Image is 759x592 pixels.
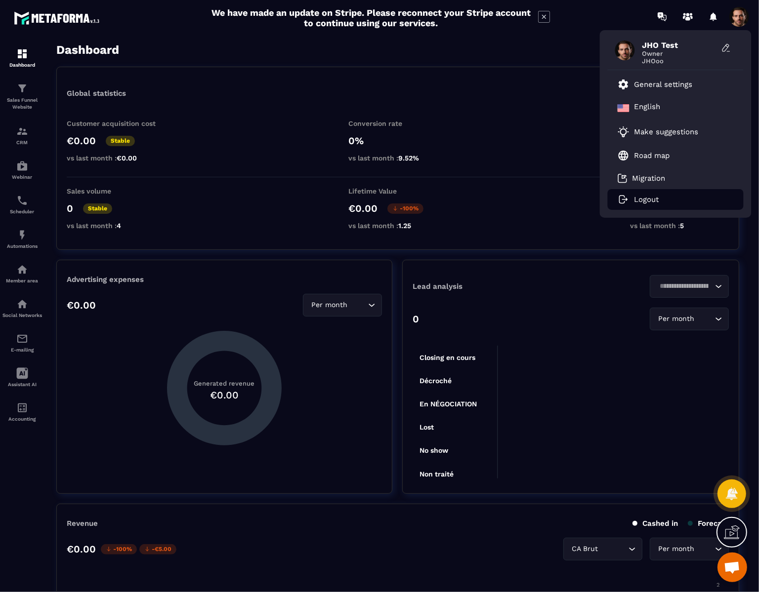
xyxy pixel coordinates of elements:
img: social-network [16,298,28,310]
p: 0 [413,313,419,325]
p: Logout [634,195,659,204]
div: Search for option [650,308,729,330]
span: Per month [656,544,697,554]
tspan: No show [420,446,449,454]
p: €0.00 [67,299,96,311]
span: 4 [117,222,121,230]
a: formationformationSales Funnel Website [2,75,42,118]
img: formation [16,48,28,60]
div: Search for option [650,275,729,298]
span: 5 [680,222,684,230]
p: Assistant AI [2,382,42,387]
a: social-networksocial-networkSocial Networks [2,291,42,325]
a: General settings [618,79,693,90]
div: Search for option [650,538,729,560]
a: automationsautomationsAutomations [2,222,42,256]
a: Migration [618,173,666,183]
a: automationsautomationsWebinar [2,153,42,187]
input: Search for option [656,281,713,292]
div: Search for option [563,538,642,560]
p: -100% [387,203,423,214]
img: email [16,333,28,345]
p: Member area [2,278,42,283]
a: Make suggestions [618,126,721,138]
p: Revenue [67,519,98,528]
p: Customer acquisition cost [67,119,166,127]
p: Webinar [2,174,42,180]
div: Open chat [717,553,747,582]
p: Dashboard [2,62,42,68]
span: JHO Test [642,40,717,50]
a: automationsautomationsMember area [2,256,42,291]
p: Make suggestions [634,127,699,136]
p: €0.00 [348,202,378,214]
a: emailemailE-mailing [2,325,42,360]
p: €0.00 [67,135,96,147]
p: Cashed in [632,519,678,528]
p: CRM [2,140,42,145]
span: CA Brut [570,544,600,554]
input: Search for option [600,544,626,554]
p: Stable [106,136,135,146]
a: Assistant AI [2,360,42,395]
img: formation [16,125,28,137]
span: Per month [309,300,350,311]
span: JHOoo [642,57,717,65]
tspan: Lost [420,423,434,431]
img: automations [16,229,28,241]
p: Forecast [688,519,729,528]
p: Road map [634,151,670,160]
img: logo [14,9,103,27]
p: Global statistics [67,89,126,98]
p: €0.00 [67,543,96,555]
span: €0.00 [117,154,137,162]
p: Lifetime Value [348,187,447,195]
a: Road map [618,150,670,161]
p: vs last month : [67,222,166,230]
input: Search for option [350,300,366,311]
tspan: Non traité [420,470,454,478]
p: Conversion rate [348,119,447,127]
a: formationformationCRM [2,118,42,153]
span: Per month [656,314,697,324]
p: Scheduler [2,209,42,214]
p: vs last month : [348,154,447,162]
img: accountant [16,402,28,414]
p: E-mailing [2,347,42,353]
span: 1.25 [398,222,411,230]
img: formation [16,82,28,94]
p: 0% [348,135,447,147]
p: Stable [83,203,112,214]
input: Search for option [697,314,713,324]
p: General settings [634,80,693,89]
tspan: Closing en cours [420,354,475,362]
tspan: Décroché [420,377,452,385]
p: vs last month : [348,222,447,230]
p: -€5.00 [139,544,176,554]
tspan: En NÉGOCIATION [420,400,477,408]
p: Sales volume [67,187,166,195]
a: schedulerschedulerScheduler [2,187,42,222]
p: Sales Funnel Website [2,97,42,111]
input: Search for option [697,544,713,554]
a: formationformationDashboard [2,40,42,75]
p: vs last month : [67,154,166,162]
p: Lead analysis [413,282,571,291]
h2: We have made an update on Stripe. Please reconnect your Stripe account to continue using our serv... [209,7,533,28]
h3: Dashboard [56,43,119,57]
p: Advertising expenses [67,275,382,284]
p: -100% [101,544,137,554]
div: Search for option [303,294,382,316]
p: Migration [632,174,666,183]
p: Accounting [2,416,42,422]
p: vs last month : [630,222,729,230]
span: Owner [642,50,717,57]
p: English [634,102,661,114]
p: Social Networks [2,313,42,318]
img: automations [16,264,28,276]
img: automations [16,160,28,172]
p: Automations [2,243,42,249]
tspan: 2 [717,582,719,589]
img: scheduler [16,195,28,206]
p: 0 [67,202,73,214]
